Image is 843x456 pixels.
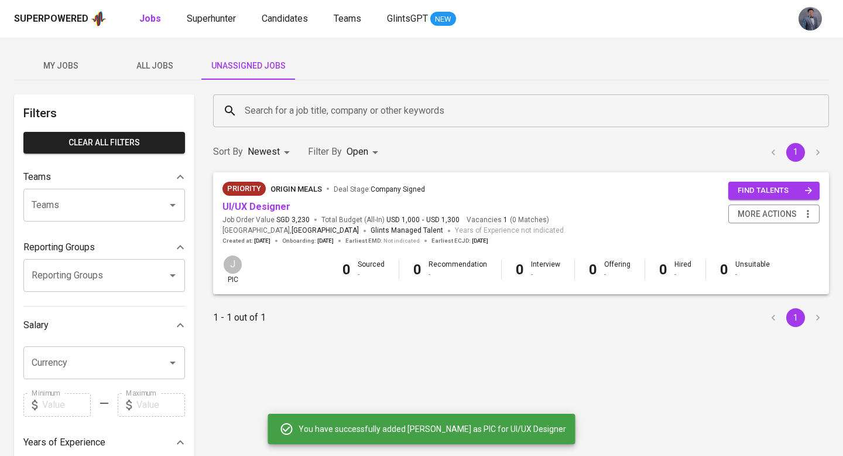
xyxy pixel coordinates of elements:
[334,13,361,24] span: Teams
[345,237,420,245] span: Earliest EMD :
[735,270,770,280] div: -
[430,13,456,25] span: NEW
[426,215,460,225] span: USD 1,300
[139,12,163,26] a: Jobs
[347,141,382,163] div: Open
[21,59,101,73] span: My Jobs
[282,237,334,245] span: Onboarding :
[317,237,334,245] span: [DATE]
[208,59,288,73] span: Unassigned Jobs
[371,226,443,234] span: Glints Managed Talent
[799,7,822,30] img: jhon@glints.com
[222,254,243,285] div: pic
[342,261,351,278] b: 0
[165,197,181,213] button: Open
[222,225,359,237] span: [GEOGRAPHIC_DATA] ,
[14,12,88,26] div: Superpowered
[387,13,428,24] span: GlintsGPT
[604,260,630,280] div: Offering
[429,270,487,280] div: -
[738,184,813,198] span: find talents
[23,165,185,189] div: Teams
[472,237,488,245] span: [DATE]
[276,215,310,225] span: SGD 3,230
[299,423,566,435] span: You have successfully added [PERSON_NAME] as PIC for UI/UX Designer
[531,260,560,280] div: Interview
[589,261,597,278] b: 0
[674,270,691,280] div: -
[254,237,270,245] span: [DATE]
[262,13,308,24] span: Candidates
[136,393,185,417] input: Value
[422,215,424,225] span: -
[720,261,728,278] b: 0
[23,170,51,184] p: Teams
[358,270,385,280] div: -
[222,201,290,212] a: UI/UX Designer
[659,261,667,278] b: 0
[762,308,829,327] nav: pagination navigation
[334,185,425,193] span: Deal Stage :
[23,318,49,332] p: Salary
[91,10,107,28] img: app logo
[187,13,236,24] span: Superhunter
[762,143,829,162] nav: pagination navigation
[222,215,310,225] span: Job Order Value
[139,13,161,24] b: Jobs
[728,182,820,200] button: find talents
[413,261,421,278] b: 0
[23,435,105,450] p: Years of Experience
[321,215,460,225] span: Total Budget (All-In)
[429,260,487,280] div: Recommendation
[502,215,508,225] span: 1
[786,143,805,162] button: page 1
[387,12,456,26] a: GlintsGPT NEW
[383,237,420,245] span: Not indicated
[270,185,322,193] span: Origin Meals
[23,104,185,122] h6: Filters
[334,12,364,26] a: Teams
[431,237,488,245] span: Earliest ECJD :
[262,12,310,26] a: Candidates
[222,237,270,245] span: Created at :
[23,236,185,259] div: Reporting Groups
[213,145,243,159] p: Sort By
[23,240,95,254] p: Reporting Groups
[165,355,181,371] button: Open
[455,225,566,237] span: Years of Experience not indicated.
[467,215,549,225] span: Vacancies ( 0 Matches )
[308,145,342,159] p: Filter By
[516,261,524,278] b: 0
[23,132,185,154] button: Clear All filters
[386,215,420,225] span: USD 1,000
[42,393,91,417] input: Value
[728,205,820,224] button: more actions
[292,225,359,237] span: [GEOGRAPHIC_DATA]
[248,141,294,163] div: Newest
[531,270,560,280] div: -
[222,254,243,275] div: J
[604,270,630,280] div: -
[23,431,185,454] div: Years of Experience
[347,146,368,157] span: Open
[115,59,194,73] span: All Jobs
[674,260,691,280] div: Hired
[786,308,805,327] button: page 1
[213,311,266,325] p: 1 - 1 out of 1
[33,135,176,150] span: Clear All filters
[187,12,238,26] a: Superhunter
[738,207,797,222] span: more actions
[165,267,181,284] button: Open
[371,185,425,193] span: Company Signed
[23,314,185,337] div: Salary
[222,183,266,195] span: Priority
[358,260,385,280] div: Sourced
[735,260,770,280] div: Unsuitable
[248,145,280,159] p: Newest
[14,10,107,28] a: Superpoweredapp logo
